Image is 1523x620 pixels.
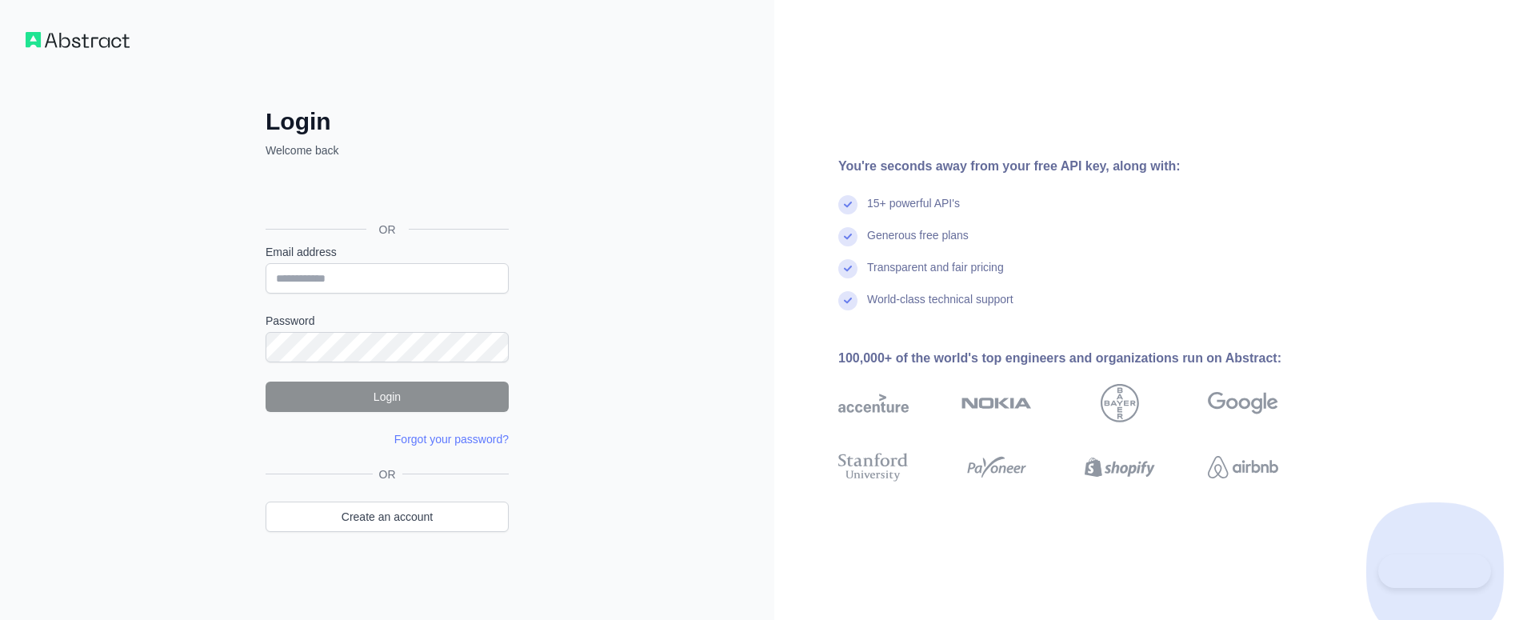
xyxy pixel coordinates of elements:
[867,195,960,227] div: 15+ powerful API's
[394,433,509,446] a: Forgot your password?
[838,259,857,278] img: check mark
[1101,384,1139,422] img: bayer
[266,313,509,329] label: Password
[266,244,509,260] label: Email address
[1085,450,1155,485] img: shopify
[373,466,402,482] span: OR
[961,450,1032,485] img: payoneer
[1208,450,1278,485] img: airbnb
[258,176,514,211] iframe: Botão "Fazer login com o Google"
[838,157,1329,176] div: You're seconds away from your free API key, along with:
[266,107,509,136] h2: Login
[867,291,1013,323] div: World-class technical support
[961,384,1032,422] img: nokia
[266,502,509,532] a: Create an account
[867,227,969,259] div: Generous free plans
[838,227,857,246] img: check mark
[266,176,506,211] div: Fazer login com o Google. Abre em uma nova guia
[1208,384,1278,422] img: google
[838,349,1329,368] div: 100,000+ of the world's top engineers and organizations run on Abstract:
[838,291,857,310] img: check mark
[1378,554,1491,588] iframe: Toggle Customer Support
[26,32,130,48] img: Workflow
[838,195,857,214] img: check mark
[266,142,509,158] p: Welcome back
[838,384,909,422] img: accenture
[266,382,509,412] button: Login
[838,450,909,485] img: stanford university
[366,222,409,238] span: OR
[867,259,1004,291] div: Transparent and fair pricing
